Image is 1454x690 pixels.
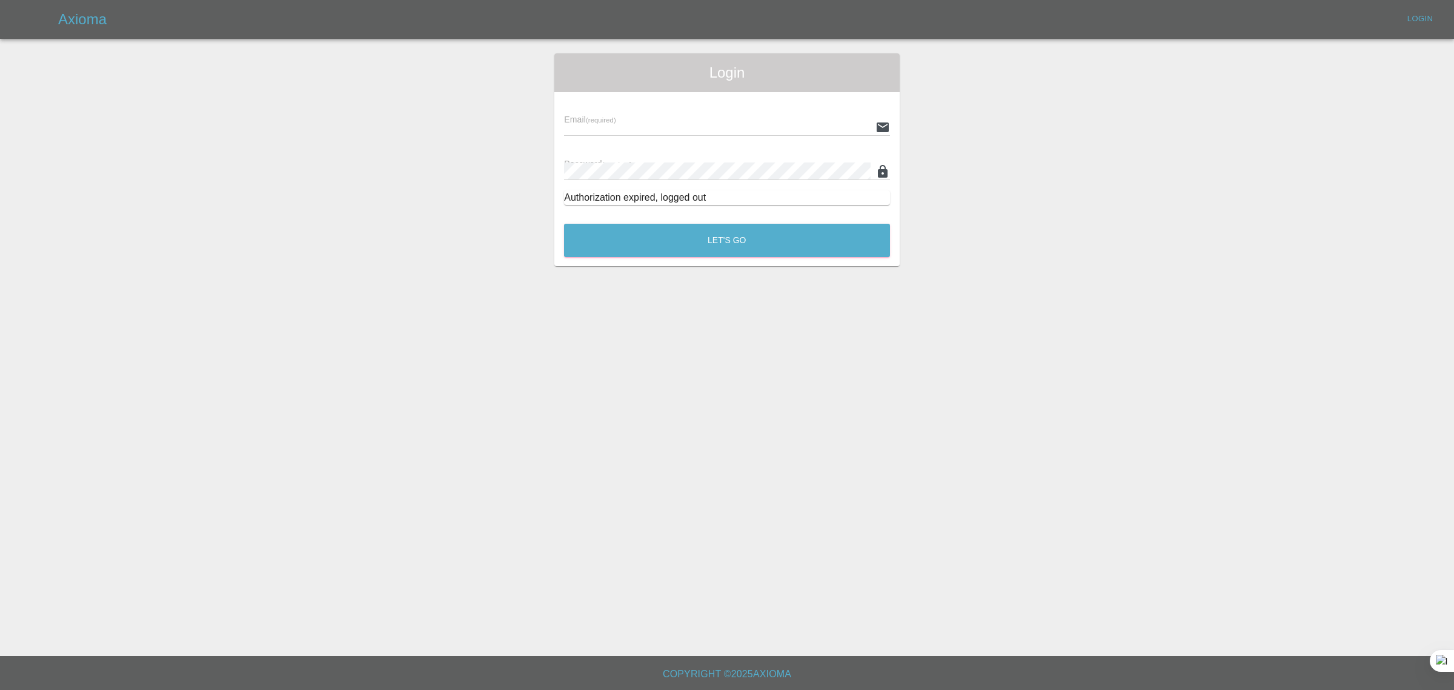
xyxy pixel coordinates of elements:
span: Password [564,159,632,169]
small: (required) [602,161,632,168]
h5: Axioma [58,10,107,29]
small: (required) [586,116,616,124]
a: Login [1401,10,1439,28]
span: Email [564,115,616,124]
h6: Copyright © 2025 Axioma [10,666,1444,683]
div: Authorization expired, logged out [564,190,890,205]
button: Let's Go [564,224,890,257]
span: Login [564,63,890,82]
